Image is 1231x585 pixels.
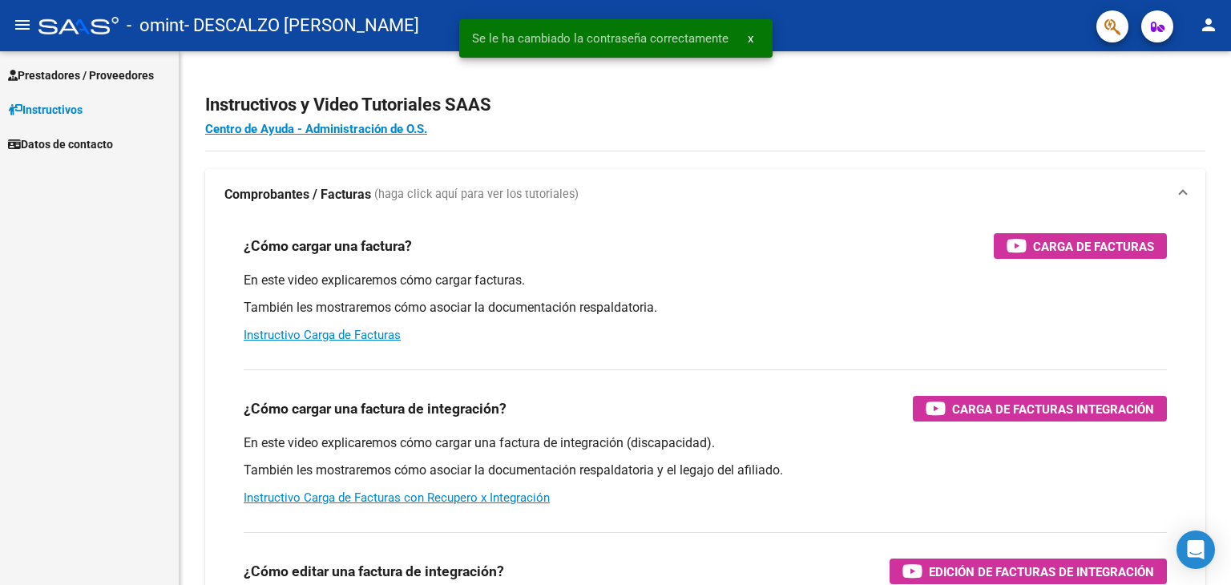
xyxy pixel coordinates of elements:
[374,186,579,204] span: (haga click aquí para ver los tutoriales)
[8,67,154,84] span: Prestadores / Proveedores
[244,328,401,342] a: Instructivo Carga de Facturas
[472,30,729,46] span: Se le ha cambiado la contraseña correctamente
[224,186,371,204] strong: Comprobantes / Facturas
[205,122,427,136] a: Centro de Ayuda - Administración de O.S.
[994,233,1167,259] button: Carga de Facturas
[244,397,507,420] h3: ¿Cómo cargar una factura de integración?
[244,272,1167,289] p: En este video explicaremos cómo cargar facturas.
[8,101,83,119] span: Instructivos
[8,135,113,153] span: Datos de contacto
[244,434,1167,452] p: En este video explicaremos cómo cargar una factura de integración (discapacidad).
[13,15,32,34] mat-icon: menu
[929,562,1154,582] span: Edición de Facturas de integración
[890,559,1167,584] button: Edición de Facturas de integración
[184,8,419,43] span: - DESCALZO [PERSON_NAME]
[735,24,766,53] button: x
[1177,531,1215,569] div: Open Intercom Messenger
[205,169,1205,220] mat-expansion-panel-header: Comprobantes / Facturas (haga click aquí para ver los tutoriales)
[952,399,1154,419] span: Carga de Facturas Integración
[748,31,753,46] span: x
[244,235,412,257] h3: ¿Cómo cargar una factura?
[1199,15,1218,34] mat-icon: person
[244,560,504,583] h3: ¿Cómo editar una factura de integración?
[244,299,1167,317] p: También les mostraremos cómo asociar la documentación respaldatoria.
[244,462,1167,479] p: También les mostraremos cómo asociar la documentación respaldatoria y el legajo del afiliado.
[244,490,550,505] a: Instructivo Carga de Facturas con Recupero x Integración
[127,8,184,43] span: - omint
[205,90,1205,120] h2: Instructivos y Video Tutoriales SAAS
[913,396,1167,422] button: Carga de Facturas Integración
[1033,236,1154,256] span: Carga de Facturas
